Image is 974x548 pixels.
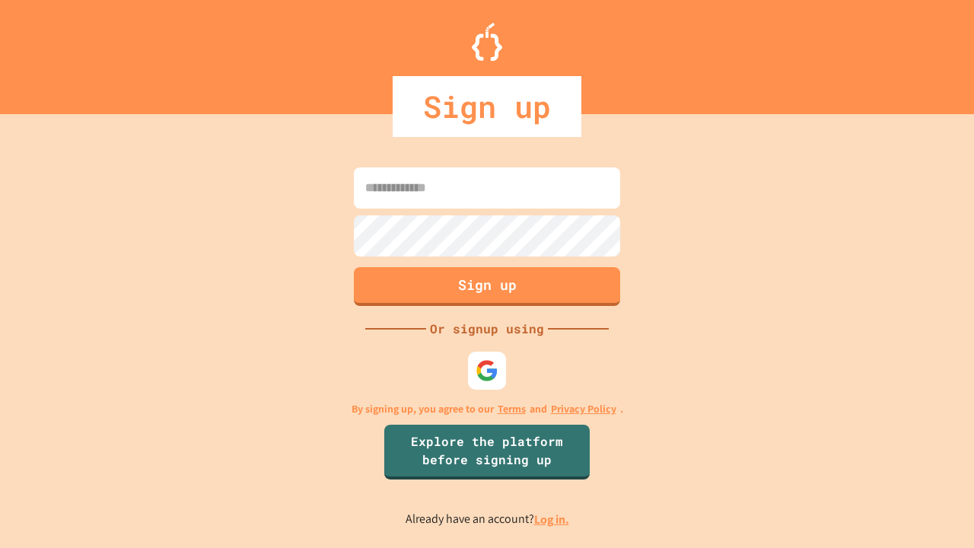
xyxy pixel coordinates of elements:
[498,401,526,417] a: Terms
[384,425,590,479] a: Explore the platform before signing up
[476,359,498,382] img: google-icon.svg
[551,401,616,417] a: Privacy Policy
[354,267,620,306] button: Sign up
[472,23,502,61] img: Logo.svg
[393,76,581,137] div: Sign up
[534,511,569,527] a: Log in.
[406,510,569,529] p: Already have an account?
[352,401,623,417] p: By signing up, you agree to our and .
[426,320,548,338] div: Or signup using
